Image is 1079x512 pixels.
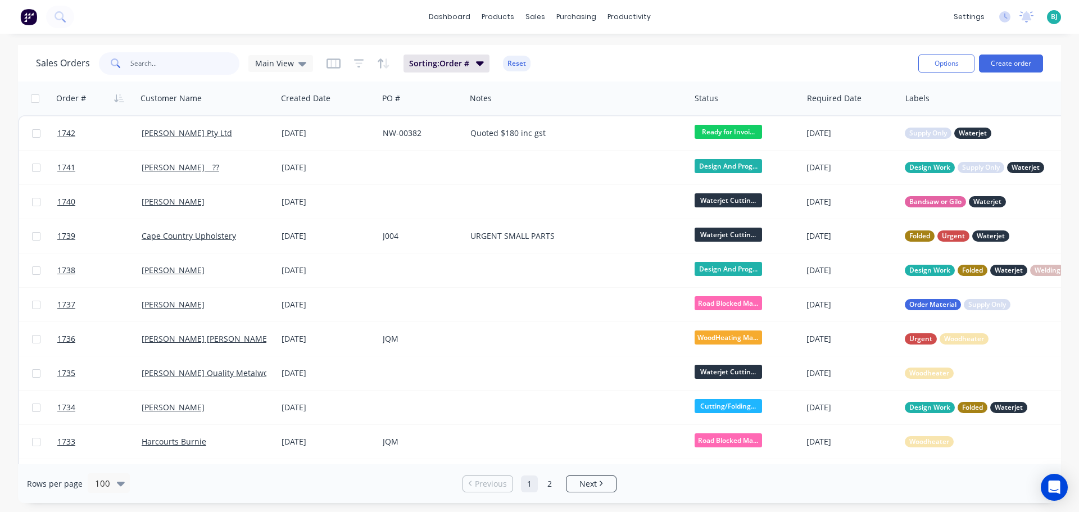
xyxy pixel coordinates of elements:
[602,8,656,25] div: productivity
[409,58,469,69] span: Sorting: Order #
[142,196,205,207] a: [PERSON_NAME]
[909,299,956,310] span: Order Material
[57,333,75,345] span: 1736
[566,478,616,490] a: Next page
[57,162,75,173] span: 1741
[282,436,374,447] div: [DATE]
[57,185,142,219] a: 1740
[57,436,75,447] span: 1733
[695,228,762,242] span: Waterjet Cuttin...
[979,55,1043,73] button: Create order
[909,265,950,276] span: Design Work
[806,299,896,310] div: [DATE]
[695,365,762,379] span: Waterjet Cuttin...
[807,93,862,104] div: Required Date
[695,159,762,173] span: Design And Prog...
[142,265,205,275] a: [PERSON_NAME]
[905,333,989,345] button: UrgentWoodheater
[57,116,142,150] a: 1742
[57,402,75,413] span: 1734
[521,475,538,492] a: Page 1 is your current page
[695,330,762,345] span: WoodHeating Mar...
[973,196,1001,207] span: Waterjet
[1051,12,1058,22] span: BJ
[905,230,1009,242] button: FoldedUrgentWaterjet
[806,196,896,207] div: [DATE]
[281,93,330,104] div: Created Date
[383,230,457,242] div: J004
[282,230,374,242] div: [DATE]
[282,299,374,310] div: [DATE]
[503,56,531,71] button: Reset
[27,478,83,490] span: Rows per page
[968,299,1006,310] span: Supply Only
[905,162,1044,173] button: Design WorkSupply OnlyWaterjet
[520,8,551,25] div: sales
[383,436,457,447] div: JQM
[695,399,762,413] span: Cutting/Folding...
[404,55,489,73] button: Sorting:Order #
[806,265,896,276] div: [DATE]
[806,128,896,139] div: [DATE]
[905,368,954,379] button: Woodheater
[1012,162,1040,173] span: Waterjet
[909,436,949,447] span: Woodheater
[142,299,205,310] a: [PERSON_NAME]
[476,8,520,25] div: products
[383,333,457,345] div: JQM
[282,402,374,413] div: [DATE]
[140,93,202,104] div: Customer Name
[695,433,762,447] span: Road Blocked Ma...
[282,333,374,345] div: [DATE]
[57,356,142,390] a: 1735
[909,333,932,345] span: Urgent
[142,333,270,344] a: [PERSON_NAME] [PERSON_NAME]
[383,128,457,139] div: NW-00382
[948,8,990,25] div: settings
[56,93,86,104] div: Order #
[142,368,279,378] a: [PERSON_NAME] Quality Metalworks
[382,93,400,104] div: PO #
[944,333,984,345] span: Woodheater
[806,162,896,173] div: [DATE]
[995,265,1023,276] span: Waterjet
[541,475,558,492] a: Page 2
[142,230,236,241] a: Cape Country Upholstery
[130,52,240,75] input: Search...
[57,391,142,424] a: 1734
[806,230,896,242] div: [DATE]
[57,196,75,207] span: 1740
[282,162,374,173] div: [DATE]
[142,162,219,173] a: [PERSON_NAME] _ ??
[905,93,930,104] div: Labels
[475,478,507,490] span: Previous
[695,296,762,310] span: Road Blocked Ma...
[962,402,983,413] span: Folded
[909,128,947,139] span: Supply Only
[57,265,75,276] span: 1738
[142,128,232,138] a: [PERSON_NAME] Pty Ltd
[962,162,1000,173] span: Supply Only
[57,253,142,287] a: 1738
[905,128,991,139] button: Supply OnlyWaterjet
[551,8,602,25] div: purchasing
[282,128,374,139] div: [DATE]
[1041,474,1068,501] div: Open Intercom Messenger
[806,333,896,345] div: [DATE]
[470,230,675,242] div: URGENT SMALL PARTS
[909,402,950,413] span: Design Work
[57,459,142,493] a: 1732
[470,93,492,104] div: Notes
[977,230,1005,242] span: Waterjet
[579,478,597,490] span: Next
[909,230,930,242] span: Folded
[282,265,374,276] div: [DATE]
[905,265,1065,276] button: Design WorkFoldedWaterjetWelding
[962,265,983,276] span: Folded
[909,368,949,379] span: Woodheater
[255,57,294,69] span: Main View
[36,58,90,69] h1: Sales Orders
[942,230,965,242] span: Urgent
[57,151,142,184] a: 1741
[918,55,974,73] button: Options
